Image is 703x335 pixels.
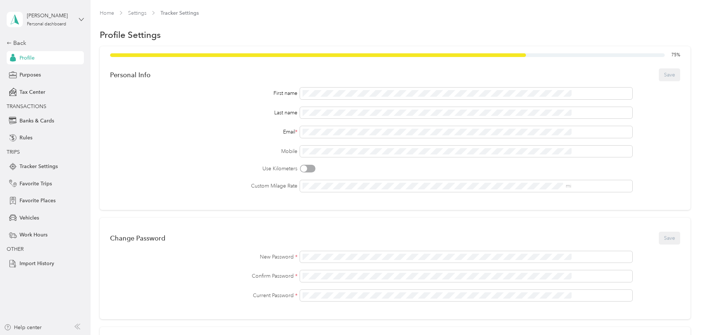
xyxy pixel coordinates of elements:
[110,109,297,117] div: Last name
[20,71,41,79] span: Purposes
[110,272,297,280] label: Confirm Password
[110,234,165,242] div: Change Password
[110,165,297,172] label: Use Kilometers
[110,71,151,79] div: Personal Info
[110,292,297,299] label: Current Password
[566,183,571,189] span: mi
[20,163,58,170] span: Tracker Settings
[662,294,703,335] iframe: Everlance-gr Chat Button Frame
[27,22,66,26] div: Personal dashboard
[110,128,297,136] div: Email
[20,214,39,222] span: Vehicles
[7,246,24,252] span: OTHER
[7,39,80,47] div: Back
[110,253,297,261] label: New Password
[110,182,297,190] label: Custom Milage Rate
[20,260,54,267] span: Import History
[110,147,297,155] label: Mobile
[128,10,146,16] a: Settings
[20,88,45,96] span: Tax Center
[160,9,199,17] span: Tracker Settings
[7,149,20,155] span: TRIPS
[20,180,52,188] span: Favorite Trips
[100,10,114,16] a: Home
[100,31,161,39] h1: Profile Settings
[7,103,46,110] span: TRANSACTIONS
[671,52,680,58] span: 75 %
[20,134,32,142] span: Rules
[20,117,54,125] span: Banks & Cards
[20,231,47,239] span: Work Hours
[27,12,73,19] div: [PERSON_NAME]
[20,54,35,62] span: Profile
[20,197,56,204] span: Favorite Places
[110,89,297,97] div: First name
[4,324,42,331] button: Help center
